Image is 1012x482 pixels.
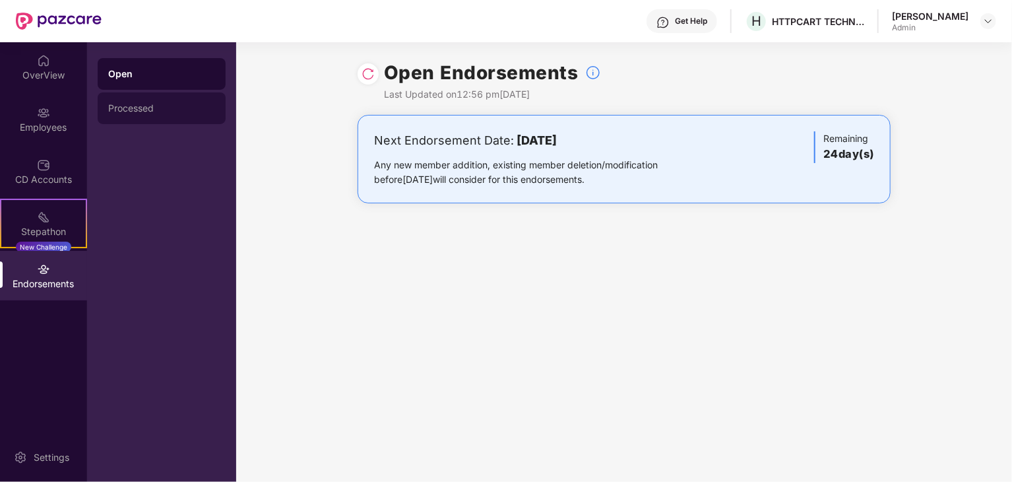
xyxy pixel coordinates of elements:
[384,58,579,87] h1: Open Endorsements
[517,133,557,147] b: [DATE]
[37,158,50,172] img: svg+xml;base64,PHN2ZyBpZD0iQ0RfQWNjb3VudHMiIGRhdGEtbmFtZT0iQ0QgQWNjb3VudHMiIHhtbG5zPSJodHRwOi8vd3...
[37,211,50,224] img: svg+xml;base64,PHN2ZyB4bWxucz0iaHR0cDovL3d3dy53My5vcmcvMjAwMC9zdmciIHdpZHRoPSIyMSIgaGVpZ2h0PSIyMC...
[823,146,874,163] h3: 24 day(s)
[374,131,699,150] div: Next Endorsement Date:
[37,54,50,67] img: svg+xml;base64,PHN2ZyBpZD0iSG9tZSIgeG1sbnM9Imh0dHA6Ly93d3cudzMub3JnLzIwMDAvc3ZnIiB3aWR0aD0iMjAiIG...
[108,67,215,81] div: Open
[374,158,699,187] div: Any new member addition, existing member deletion/modification before [DATE] will consider for th...
[362,67,375,81] img: svg+xml;base64,PHN2ZyBpZD0iUmVsb2FkLTMyeDMyIiB4bWxucz0iaHR0cDovL3d3dy53My5vcmcvMjAwMC9zdmciIHdpZH...
[892,22,968,33] div: Admin
[656,16,670,29] img: svg+xml;base64,PHN2ZyBpZD0iSGVscC0zMngzMiIgeG1sbnM9Imh0dHA6Ly93d3cudzMub3JnLzIwMDAvc3ZnIiB3aWR0aD...
[384,87,601,102] div: Last Updated on 12:56 pm[DATE]
[751,13,761,29] span: H
[37,106,50,120] img: svg+xml;base64,PHN2ZyBpZD0iRW1wbG95ZWVzIiB4bWxucz0iaHR0cDovL3d3dy53My5vcmcvMjAwMC9zdmciIHdpZHRoPS...
[814,131,874,163] div: Remaining
[37,263,50,276] img: svg+xml;base64,PHN2ZyBpZD0iRW5kb3JzZW1lbnRzIiB4bWxucz0iaHR0cDovL3d3dy53My5vcmcvMjAwMC9zdmciIHdpZH...
[675,16,707,26] div: Get Help
[1,225,86,238] div: Stepathon
[108,103,215,114] div: Processed
[14,451,27,464] img: svg+xml;base64,PHN2ZyBpZD0iU2V0dGluZy0yMHgyMCIgeG1sbnM9Imh0dHA6Ly93d3cudzMub3JnLzIwMDAvc3ZnIiB3aW...
[585,65,601,81] img: svg+xml;base64,PHN2ZyBpZD0iSW5mb18tXzMyeDMyIiBkYXRhLW5hbWU9IkluZm8gLSAzMngzMiIgeG1sbnM9Imh0dHA6Ly...
[772,15,864,28] div: HTTPCART TECHNOLOGIES PRIVATE LIMITED
[30,451,73,464] div: Settings
[16,242,71,252] div: New Challenge
[983,16,994,26] img: svg+xml;base64,PHN2ZyBpZD0iRHJvcGRvd24tMzJ4MzIiIHhtbG5zPSJodHRwOi8vd3d3LnczLm9yZy8yMDAwL3N2ZyIgd2...
[16,13,102,30] img: New Pazcare Logo
[892,10,968,22] div: [PERSON_NAME]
